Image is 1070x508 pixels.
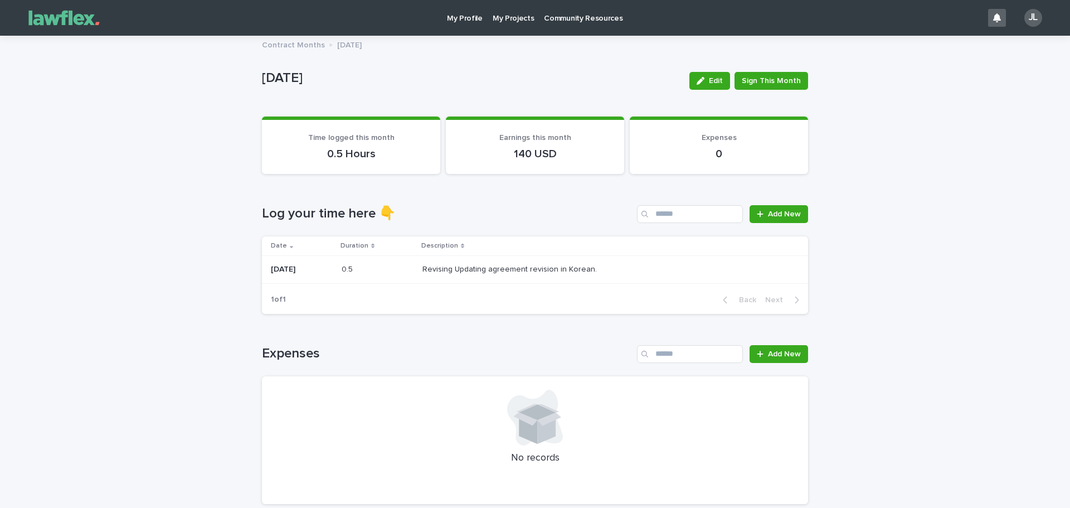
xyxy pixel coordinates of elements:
[702,134,737,142] span: Expenses
[768,210,801,218] span: Add New
[637,205,743,223] input: Search
[308,134,395,142] span: Time logged this month
[341,240,368,252] p: Duration
[735,72,808,90] button: Sign This Month
[271,265,333,274] p: [DATE]
[422,263,599,274] p: Revising Updating agreement revision in Korean.
[761,295,808,305] button: Next
[1024,9,1042,27] div: JL
[643,147,795,161] p: 0
[709,77,723,85] span: Edit
[750,345,808,363] a: Add New
[765,296,790,304] span: Next
[459,147,611,161] p: 140 USD
[275,147,427,161] p: 0.5 Hours
[750,205,808,223] a: Add New
[262,70,680,86] p: [DATE]
[22,7,106,29] img: Gnvw4qrBSHOAfo8VMhG6
[732,296,756,304] span: Back
[337,38,362,50] p: [DATE]
[342,263,355,274] p: 0.5
[262,346,633,362] h1: Expenses
[262,38,325,50] p: Contract Months
[271,240,287,252] p: Date
[421,240,458,252] p: Description
[637,345,743,363] input: Search
[262,255,808,283] tr: [DATE]0.50.5 Revising Updating agreement revision in Korean.Revising Updating agreement revision ...
[689,72,730,90] button: Edit
[742,75,801,86] span: Sign This Month
[262,206,633,222] h1: Log your time here 👇
[714,295,761,305] button: Back
[768,350,801,358] span: Add New
[262,286,295,313] p: 1 of 1
[275,452,795,465] p: No records
[499,134,571,142] span: Earnings this month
